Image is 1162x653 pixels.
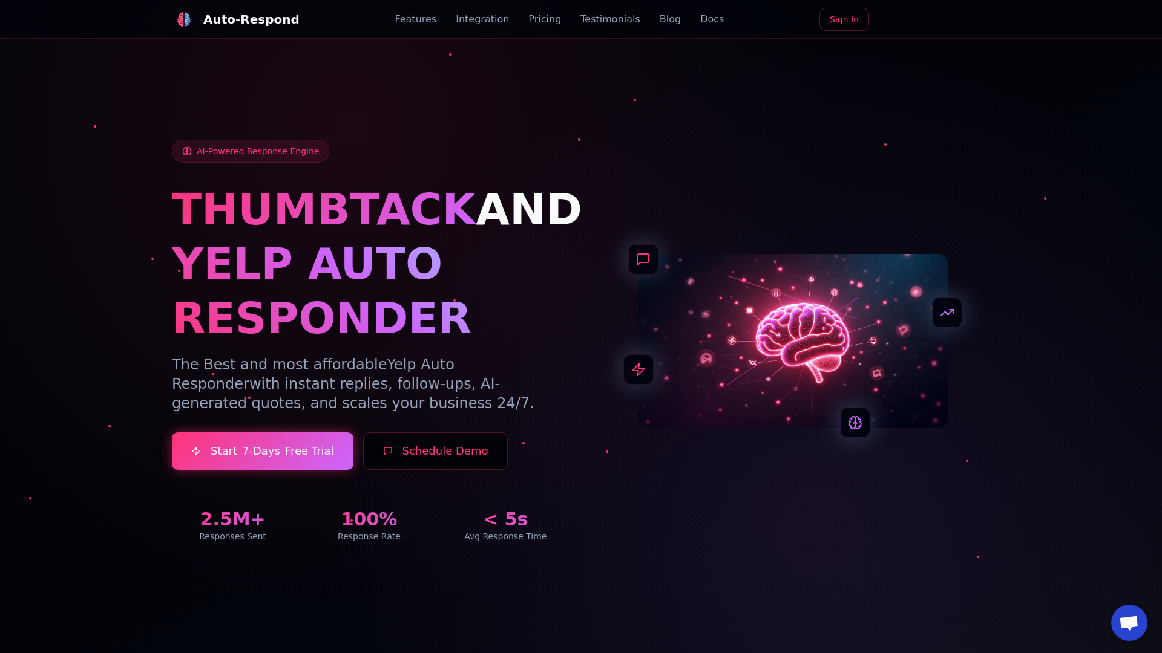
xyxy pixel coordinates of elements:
div: 100% [308,508,430,530]
a: Pricing [528,12,561,27]
img: AI Neural Network Brain [638,254,948,428]
a: Auto-Respond LogoAuto-Respond [172,7,300,31]
span: AND [476,184,582,235]
a: Sign In [819,8,869,31]
span: THUMBTACK [172,184,476,235]
a: Integration [456,12,509,27]
div: Open chat [1111,605,1147,641]
button: Schedule Demo [363,432,508,470]
a: Testimonials [580,12,640,27]
div: Auto-Respond [203,11,300,28]
img: Auto-Respond Logo [177,12,192,27]
div: 2.5M+ [172,508,294,530]
span: AI-Powered Response Engine [197,145,319,157]
a: Docs [700,12,724,27]
a: Start7-DaysFree Trial [172,432,353,470]
iframe: Sign in with Google Button [873,7,996,33]
span: 7-Days [242,443,280,460]
a: Blog [660,12,681,27]
div: < 5s [445,508,566,530]
h1: YELP AUTO RESPONDER [172,236,566,345]
div: Avg Response Time [445,530,566,542]
div: Responses Sent [172,530,294,542]
p: The Best and most affordable with instant replies, follow-ups, AI-generated quotes, and scales yo... [172,355,566,413]
a: Features [395,12,436,27]
div: Response Rate [308,530,430,542]
span: Yelp Auto Responder [172,356,455,392]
